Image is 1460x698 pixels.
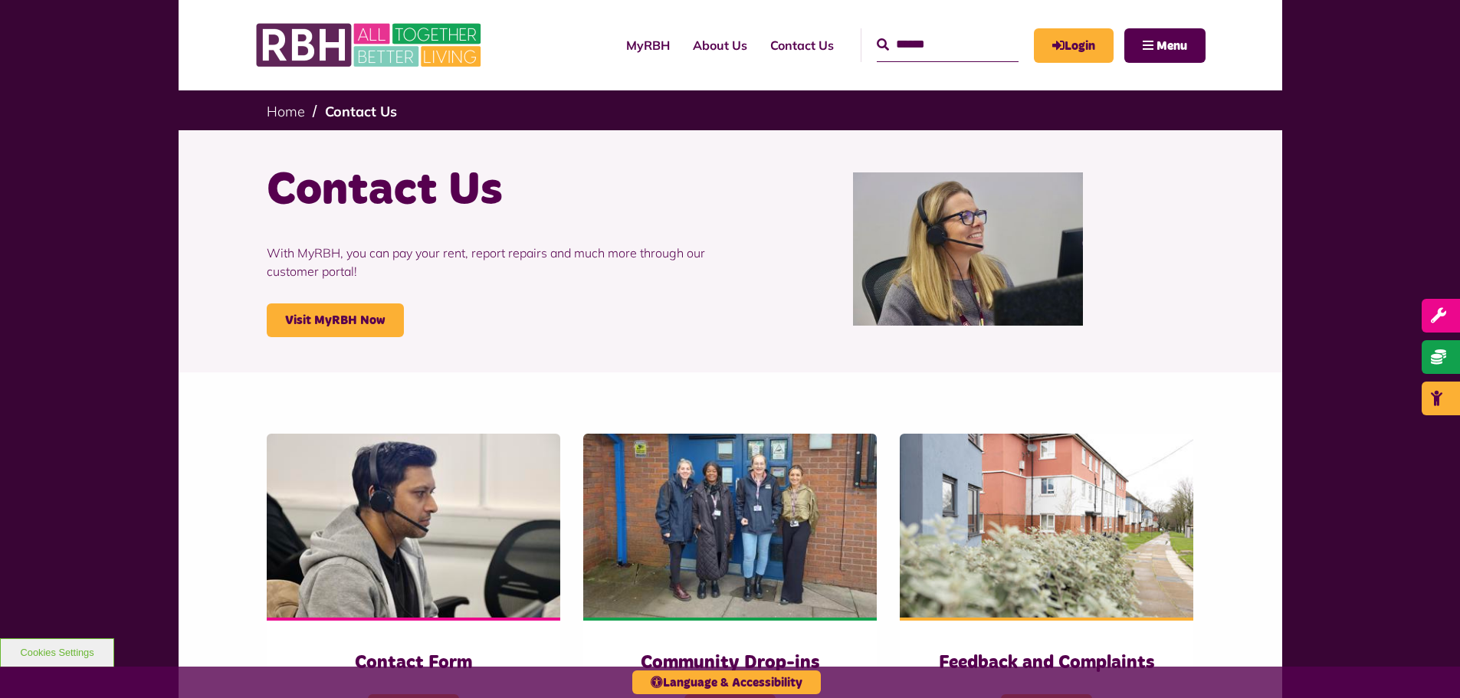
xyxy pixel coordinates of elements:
h1: Contact Us [267,161,719,221]
img: Contact Centre February 2024 (1) [853,172,1083,326]
button: Language & Accessibility [632,670,821,694]
h3: Contact Form [297,651,530,675]
img: RBH [255,15,485,75]
p: With MyRBH, you can pay your rent, report repairs and much more through our customer portal! [267,221,719,303]
button: Navigation [1124,28,1206,63]
h3: Feedback and Complaints [930,651,1163,675]
a: MyRBH [615,25,681,66]
a: Visit MyRBH Now [267,303,404,337]
a: MyRBH [1034,28,1114,63]
span: Menu [1157,40,1187,52]
img: Heywood Drop In 2024 [583,434,877,618]
h3: Community Drop-ins [614,651,846,675]
img: Contact Centre February 2024 (4) [267,434,560,618]
a: Contact Us [759,25,845,66]
a: Contact Us [325,103,397,120]
a: Home [267,103,305,120]
img: SAZMEDIA RBH 22FEB24 97 [900,434,1193,618]
a: About Us [681,25,759,66]
iframe: Netcall Web Assistant for live chat [1391,629,1460,698]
